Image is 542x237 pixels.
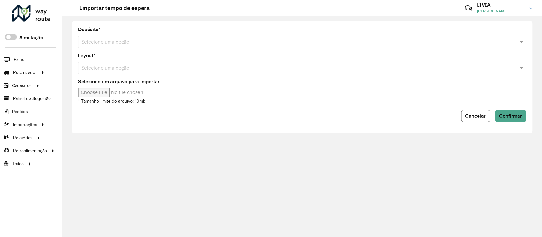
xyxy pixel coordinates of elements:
label: Depósito [78,26,100,33]
h3: LIVIA [477,2,525,8]
span: Confirmar [499,113,522,118]
span: Importações [13,121,37,128]
button: Confirmar [495,110,526,122]
span: Roteirizador [13,69,37,76]
label: Layout [78,52,95,59]
span: Painel de Sugestão [13,95,51,102]
span: Cancelar [465,113,486,118]
span: Painel [14,56,25,63]
h2: Importar tempo de espera [73,4,150,11]
button: Cancelar [461,110,490,122]
span: Retroalimentação [13,147,47,154]
span: Cadastros [12,82,32,89]
span: Tático [12,160,24,167]
small: * Tamanho limite do arquivo: 10mb [78,99,145,104]
label: Simulação [19,34,43,42]
span: [PERSON_NAME] [477,8,525,14]
a: Contato Rápido [462,1,475,15]
span: Pedidos [12,108,28,115]
label: Selecione um arquivo para importar [78,78,160,85]
span: Relatórios [13,134,33,141]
